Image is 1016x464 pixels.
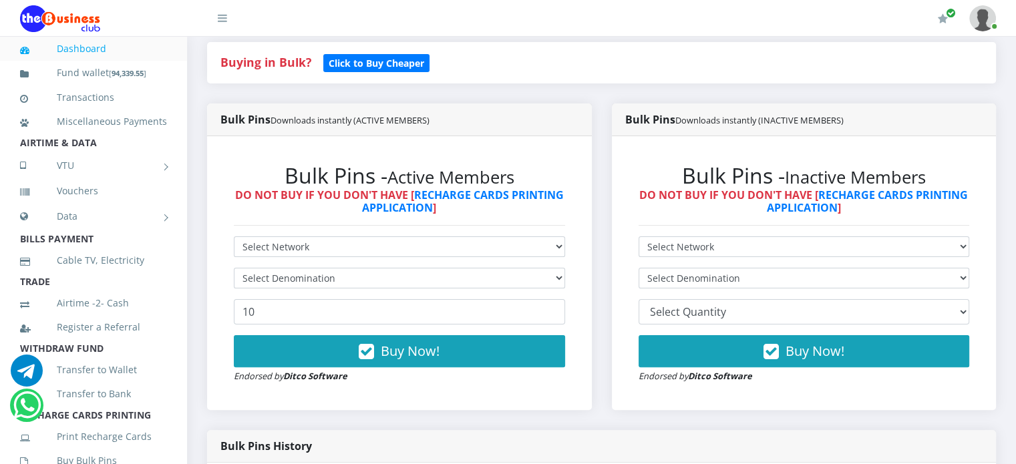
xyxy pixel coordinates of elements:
[20,312,167,342] a: Register a Referral
[20,176,167,206] a: Vouchers
[220,439,312,453] strong: Bulk Pins History
[20,33,167,64] a: Dashboard
[639,370,752,382] small: Endorsed by
[109,68,146,78] small: [ ]
[381,342,440,360] span: Buy Now!
[20,245,167,276] a: Cable TV, Electricity
[220,54,311,70] strong: Buying in Bulk?
[625,112,844,127] strong: Bulk Pins
[234,299,565,324] input: Enter Quantity
[11,365,43,387] a: Chat for support
[283,370,347,382] strong: Ditco Software
[785,166,926,189] small: Inactive Members
[946,8,956,18] span: Renew/Upgrade Subscription
[234,335,565,367] button: Buy Now!
[20,149,167,182] a: VTU
[234,163,565,188] h2: Bulk Pins -
[362,188,564,215] a: RECHARGE CARDS PRINTING APPLICATION
[234,370,347,382] small: Endorsed by
[639,163,970,188] h2: Bulk Pins -
[20,106,167,137] a: Miscellaneous Payments
[20,355,167,385] a: Transfer to Wallet
[938,13,948,24] i: Renew/Upgrade Subscription
[13,399,41,421] a: Chat for support
[767,188,969,215] a: RECHARGE CARDS PRINTING APPLICATION
[220,112,430,127] strong: Bulk Pins
[20,82,167,113] a: Transactions
[329,57,424,69] b: Click to Buy Cheaper
[20,379,167,409] a: Transfer to Bank
[639,335,970,367] button: Buy Now!
[786,342,844,360] span: Buy Now!
[20,421,167,452] a: Print Recharge Cards
[323,54,430,70] a: Click to Buy Cheaper
[20,288,167,318] a: Airtime -2- Cash
[271,114,430,126] small: Downloads instantly (ACTIVE MEMBERS)
[969,5,996,31] img: User
[20,5,100,32] img: Logo
[235,188,564,215] strong: DO NOT BUY IF YOU DON'T HAVE [ ]
[112,68,144,78] b: 94,339.55
[675,114,844,126] small: Downloads instantly (INACTIVE MEMBERS)
[639,188,968,215] strong: DO NOT BUY IF YOU DON'T HAVE [ ]
[688,370,752,382] strong: Ditco Software
[20,57,167,89] a: Fund wallet[94,339.55]
[387,166,514,189] small: Active Members
[20,200,167,233] a: Data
